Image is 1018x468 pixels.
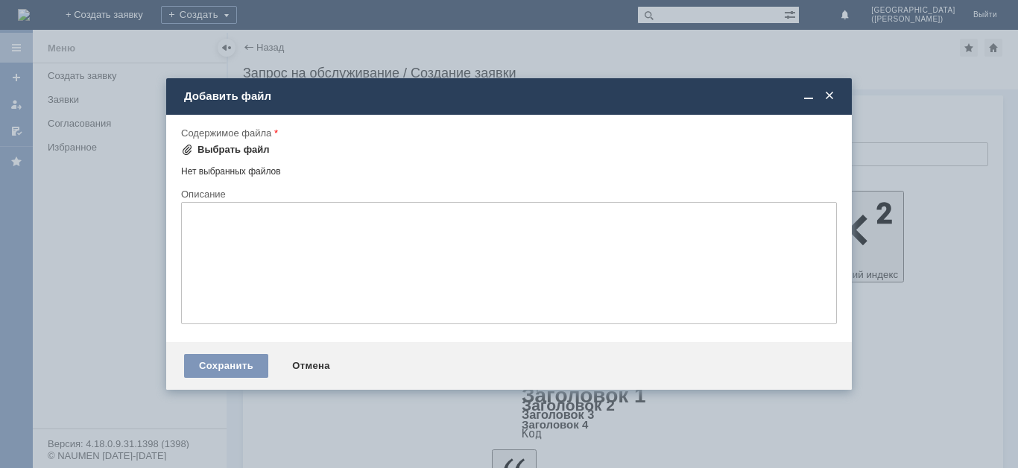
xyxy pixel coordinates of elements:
span: Закрыть [822,89,837,103]
div: Выбрать файл [197,144,270,156]
div: Добрый вечер, прошу удалить отложенные чеки во вложении. [GEOGRAPHIC_DATA] [6,6,218,30]
div: Добавить файл [184,89,837,103]
div: Описание [181,189,834,199]
div: Содержимое файла [181,128,834,138]
span: Свернуть (Ctrl + M) [801,89,816,103]
div: Нет выбранных файлов [181,160,837,177]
